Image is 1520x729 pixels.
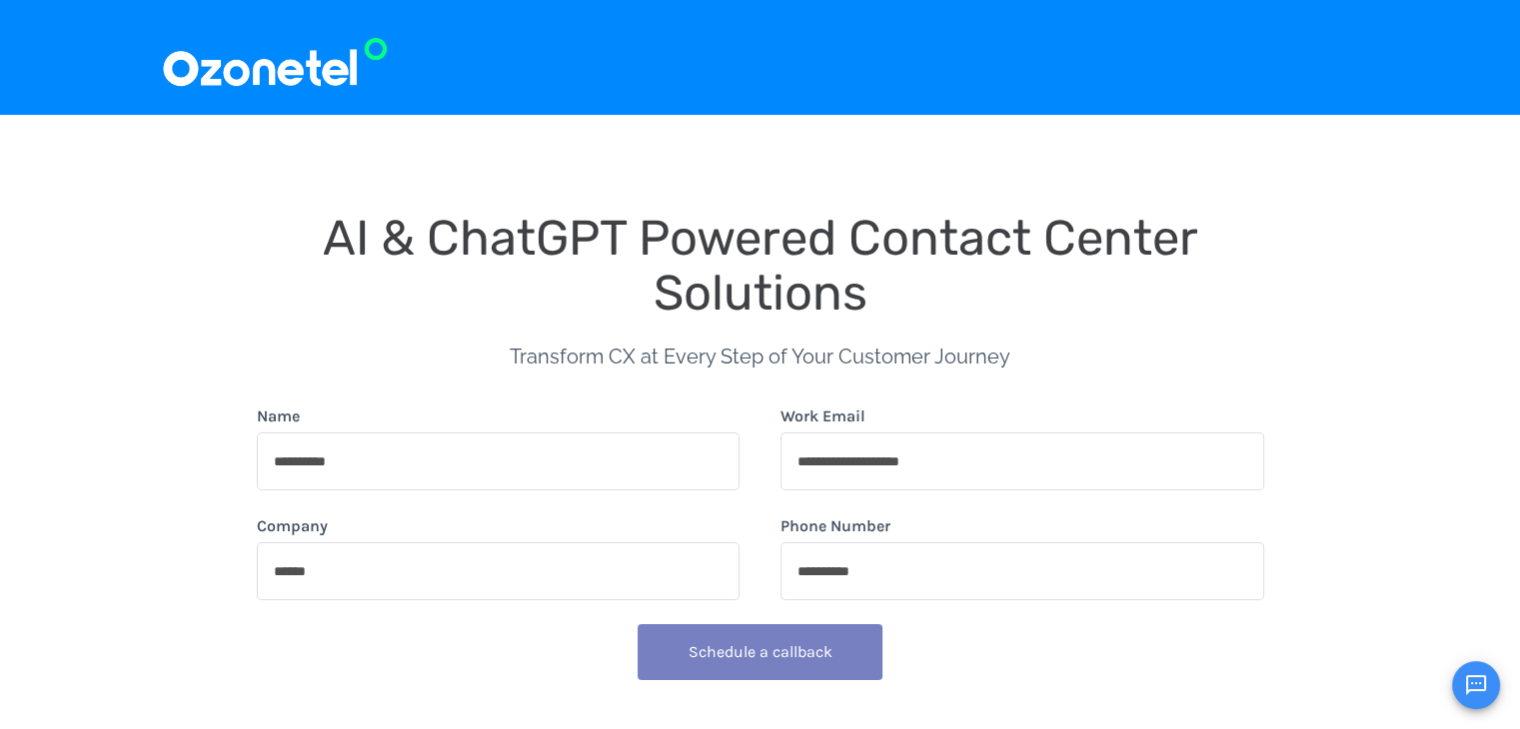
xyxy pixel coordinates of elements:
[257,404,1264,688] form: form
[257,514,328,538] label: Company
[780,404,865,428] label: Work Email
[510,345,1010,368] span: Transform CX at Every Step of Your Customer Journey
[257,404,300,428] label: Name
[1452,661,1500,709] button: Open chat
[638,624,882,680] button: Schedule a callback
[780,514,890,538] label: Phone Number
[323,209,1210,322] span: AI & ChatGPT Powered Contact Center Solutions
